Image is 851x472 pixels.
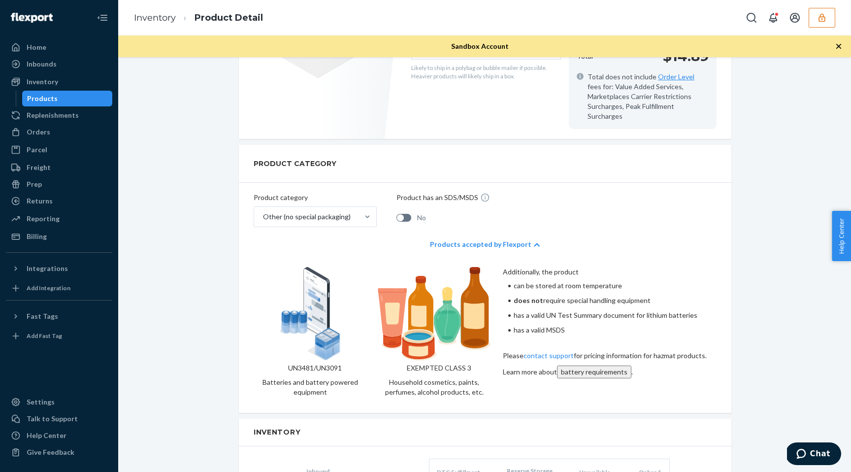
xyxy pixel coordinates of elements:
button: Talk to Support [6,411,112,427]
button: battery requirements [557,366,631,378]
h2: Inventory [254,429,717,436]
div: Products [27,94,58,103]
div: Replenishments [27,110,79,120]
button: Close Navigation [93,8,112,28]
a: Prep [6,176,112,192]
div: Add Integration [27,284,70,292]
button: Help Center [832,211,851,261]
a: Orders [6,124,112,140]
a: contact support [524,351,574,360]
button: Integrations [6,261,112,276]
a: Inventory [134,12,176,23]
a: Home [6,39,112,55]
div: Add Fast Tag [27,332,62,340]
a: Add Integration [6,280,112,296]
div: Settings [27,397,55,407]
li: has a valid UN Test Summary document for lithium batteries [508,310,716,320]
div: Inbounds [27,59,57,69]
div: Household cosmetics, paints, perfumes, alcohol products, etc. [378,363,491,397]
div: EXEMPTED CLASS 3 [378,363,491,373]
a: Reporting [6,211,112,227]
h2: PRODUCT CATEGORY [254,155,336,172]
a: Freight [6,160,112,175]
a: Replenishments [6,107,112,123]
div: Batteries and battery powered equipment [258,363,362,397]
div: Returns [27,196,53,206]
div: Give Feedback [27,447,74,457]
a: Products [22,91,113,106]
div: Products accepted by Flexport [430,230,540,259]
div: Help Center [27,431,66,440]
div: Other (no special packaging) [263,212,351,222]
div: Billing [27,232,47,241]
div: Additionally, the product [503,267,716,277]
button: Open notifications [763,8,783,28]
div: UN3481/UN3091 [258,363,362,373]
p: Product category [254,193,377,202]
div: Fast Tags [27,311,58,321]
a: Help Center [6,428,112,443]
iframe: Opens a widget where you can chat to one of our agents [787,442,841,467]
button: Give Feedback [6,444,112,460]
div: Prep [27,179,42,189]
span: Total does not include fees for: Value Added Services, Marketplaces Carrier Restrictions Surcharg... [588,72,709,121]
p: Learn more about . [503,366,716,378]
button: Fast Tags [6,308,112,324]
a: Order Level [658,72,694,81]
span: Sandbox Account [451,42,509,50]
ol: breadcrumbs [126,3,271,33]
div: Parcel [27,145,47,155]
span: No [417,213,426,223]
a: Billing [6,229,112,244]
a: Inbounds [6,56,112,72]
a: Product Detail [195,12,263,23]
a: Parcel [6,142,112,158]
div: Freight [27,163,51,172]
input: Other (no special packaging) [262,212,263,222]
div: Reporting [27,214,60,224]
li: require special handling equipment [508,296,716,305]
strong: does not [514,296,543,304]
li: has a valid MSDS [508,325,716,335]
img: Flexport logo [11,13,53,23]
button: Open Search Box [742,8,761,28]
p: Please for pricing information for hazmat products. [503,351,716,361]
a: Settings [6,394,112,410]
p: Product has an SDS/MSDS [396,193,478,202]
div: Talk to Support [27,414,78,424]
a: Add Fast Tag [6,328,112,344]
div: Inventory [27,77,58,87]
div: Home [27,42,46,52]
p: Likely to ship in a polybag or bubble mailer if possible. Heavier products will likely ship in a ... [411,64,561,80]
a: Inventory [6,74,112,90]
div: Orders [27,127,50,137]
div: Integrations [27,264,68,273]
button: Open account menu [785,8,805,28]
li: can be stored at room temperature [508,281,716,291]
a: Returns [6,193,112,209]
